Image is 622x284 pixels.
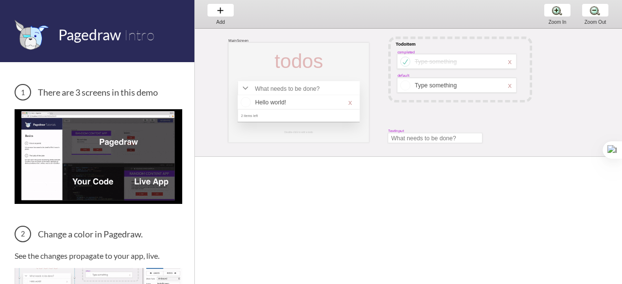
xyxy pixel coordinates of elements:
[388,129,404,134] div: TextInput
[508,57,512,66] div: x
[15,226,182,242] h3: Change a color in Pagedraw.
[124,26,155,44] span: Intro
[15,251,182,260] p: See the changes propagate to your app, live.
[15,84,182,100] h3: There are 3 screens in this demo
[15,19,49,50] img: favicon.png
[552,5,562,16] img: zoom-plus.png
[397,73,409,78] div: default
[539,19,576,25] div: Zoom In
[58,26,121,43] span: Pagedraw
[590,5,600,16] img: zoom-minus.png
[202,19,239,25] div: Add
[397,50,415,54] div: completed
[15,109,182,203] img: 3 screens
[215,5,225,16] img: baseline-add-24px.svg
[228,38,248,43] div: MainScreen
[508,81,512,89] div: x
[577,19,614,25] div: Zoom Out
